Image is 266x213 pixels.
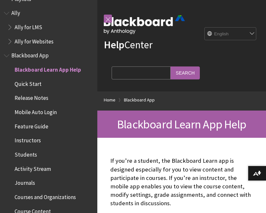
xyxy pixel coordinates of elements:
[15,163,51,172] span: Activity Stream
[104,38,152,51] a: HelpCenter
[15,64,81,73] span: Blackboard Learn App Help
[104,15,185,34] img: Blackboard by Anthology
[104,38,124,51] strong: Help
[124,96,155,104] a: Blackboard App
[205,28,257,41] select: Site Language Selector
[171,66,200,79] input: Search
[15,93,48,101] span: Release Notes
[15,178,35,186] span: Journals
[104,96,115,104] a: Home
[15,121,48,130] span: Feature Guide
[15,36,54,45] span: Ally for Websites
[11,50,49,59] span: Blackboard App
[11,8,20,17] span: Ally
[117,117,246,132] span: Blackboard Learn App Help
[15,22,42,30] span: Ally for LMS
[4,8,93,47] nav: Book outline for Anthology Ally Help
[15,78,42,87] span: Quick Start
[110,157,253,207] p: If you’re a student, the Blackboard Learn app is designed especially for you to view content and ...
[15,149,37,158] span: Students
[15,135,41,144] span: Instructors
[15,107,57,115] span: Mobile Auto Login
[15,192,76,200] span: Courses and Organizations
